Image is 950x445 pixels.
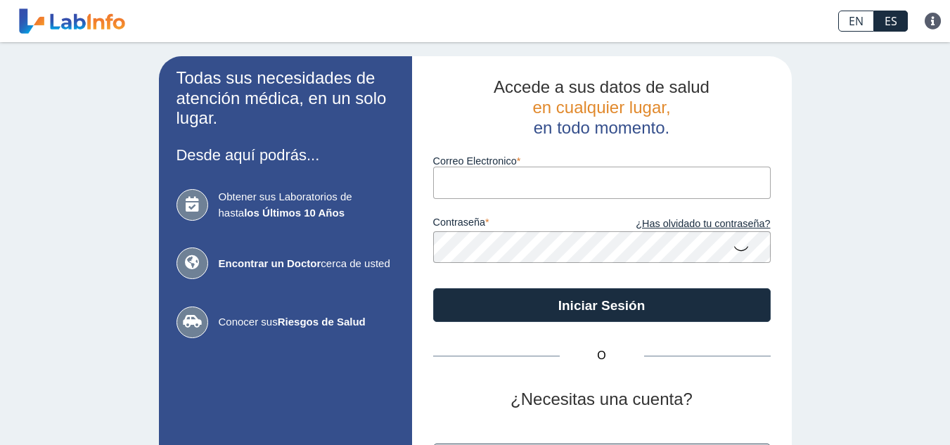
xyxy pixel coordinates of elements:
a: EN [838,11,874,32]
span: en cualquier lugar, [532,98,670,117]
b: Encontrar un Doctor [219,257,321,269]
span: O [560,347,644,364]
a: ES [874,11,908,32]
span: en todo momento. [534,118,669,137]
span: cerca de usted [219,256,394,272]
a: ¿Has olvidado tu contraseña? [602,217,771,232]
b: Riesgos de Salud [278,316,366,328]
button: Iniciar Sesión [433,288,771,322]
label: contraseña [433,217,602,232]
label: Correo Electronico [433,155,771,167]
h2: ¿Necesitas una cuenta? [433,389,771,410]
span: Accede a sus datos de salud [494,77,710,96]
span: Conocer sus [219,314,394,330]
h3: Desde aquí podrás... [176,146,394,164]
b: los Últimos 10 Años [244,207,345,219]
span: Obtener sus Laboratorios de hasta [219,189,394,221]
h2: Todas sus necesidades de atención médica, en un solo lugar. [176,68,394,129]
